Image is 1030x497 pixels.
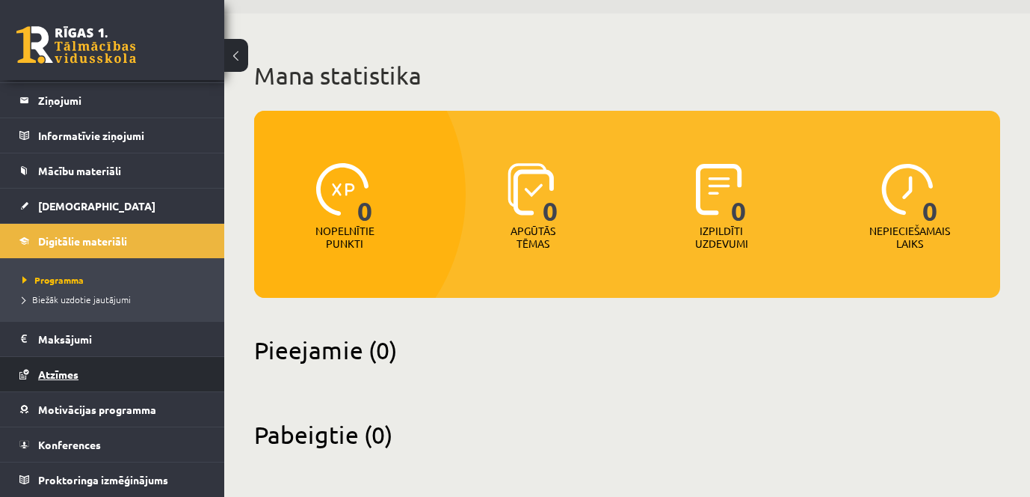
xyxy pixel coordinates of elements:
span: Proktoringa izmēģinājums [38,473,168,487]
img: icon-xp-0682a9bc20223a9ccc6f5883a126b849a74cddfe5390d2b41b4391c66f2066e7.svg [316,163,368,216]
a: Biežāk uzdotie jautājumi [22,293,209,306]
a: Konferences [19,427,206,462]
span: 0 [731,163,747,225]
span: Atzīmes [38,368,78,381]
a: Informatīvie ziņojumi [19,118,206,153]
a: Atzīmes [19,357,206,391]
a: [DEMOGRAPHIC_DATA] [19,189,206,223]
a: Proktoringa izmēģinājums [19,463,206,497]
legend: Informatīvie ziņojumi [38,118,206,153]
img: icon-completed-tasks-ad58ae20a441b2904462921112bc710f1caf180af7a3daa7317a5a94f2d26646.svg [696,163,742,216]
span: 0 [357,163,373,225]
p: Apgūtās tēmas [504,225,562,250]
a: Mācību materiāli [19,153,206,188]
a: Rīgas 1. Tālmācības vidusskola [16,26,136,64]
img: icon-clock-7be60019b62300814b6bd22b8e044499b485619524d84068768e800edab66f18.svg [881,163,934,216]
legend: Ziņojumi [38,83,206,118]
h2: Pieejamie (0) [254,335,1000,365]
h1: Mana statistika [254,61,1000,91]
span: Biežāk uzdotie jautājumi [22,293,131,305]
p: Izpildīti uzdevumi [692,225,750,250]
span: Konferences [38,438,101,451]
a: Motivācijas programma [19,392,206,427]
a: Ziņojumi [19,83,206,118]
h2: Pabeigtie (0) [254,420,1000,449]
a: Digitālie materiāli [19,224,206,258]
a: Maksājumi [19,322,206,356]
img: icon-learned-topics-4a711ccc23c960034f471b6e78daf4a3bad4a20eaf4de84257b87e66633f6470.svg [508,163,555,216]
span: Motivācijas programma [38,403,156,416]
p: Nepieciešamais laiks [869,225,950,250]
p: Nopelnītie punkti [315,225,374,250]
span: [DEMOGRAPHIC_DATA] [38,199,155,213]
span: Digitālie materiāli [38,234,127,248]
span: 0 [543,163,558,225]
a: Programma [22,273,209,287]
span: 0 [922,163,938,225]
span: Mācību materiāli [38,164,121,177]
legend: Maksājumi [38,322,206,356]
span: Programma [22,274,84,286]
